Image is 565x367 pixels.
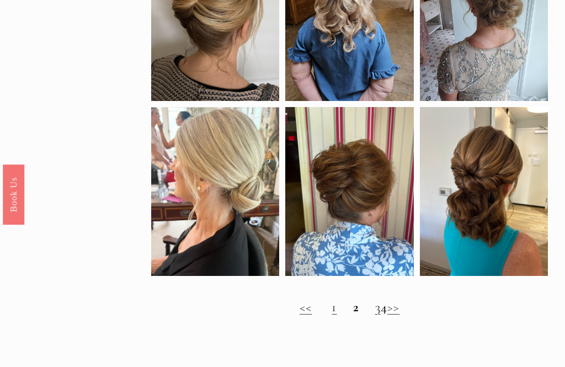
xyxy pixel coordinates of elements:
a: Book Us [3,164,24,224]
a: 1 [332,299,337,315]
strong: 2 [353,299,359,315]
a: 3 [375,299,381,315]
h2: 4 [151,300,548,315]
a: << [300,299,312,315]
a: >> [387,299,399,315]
